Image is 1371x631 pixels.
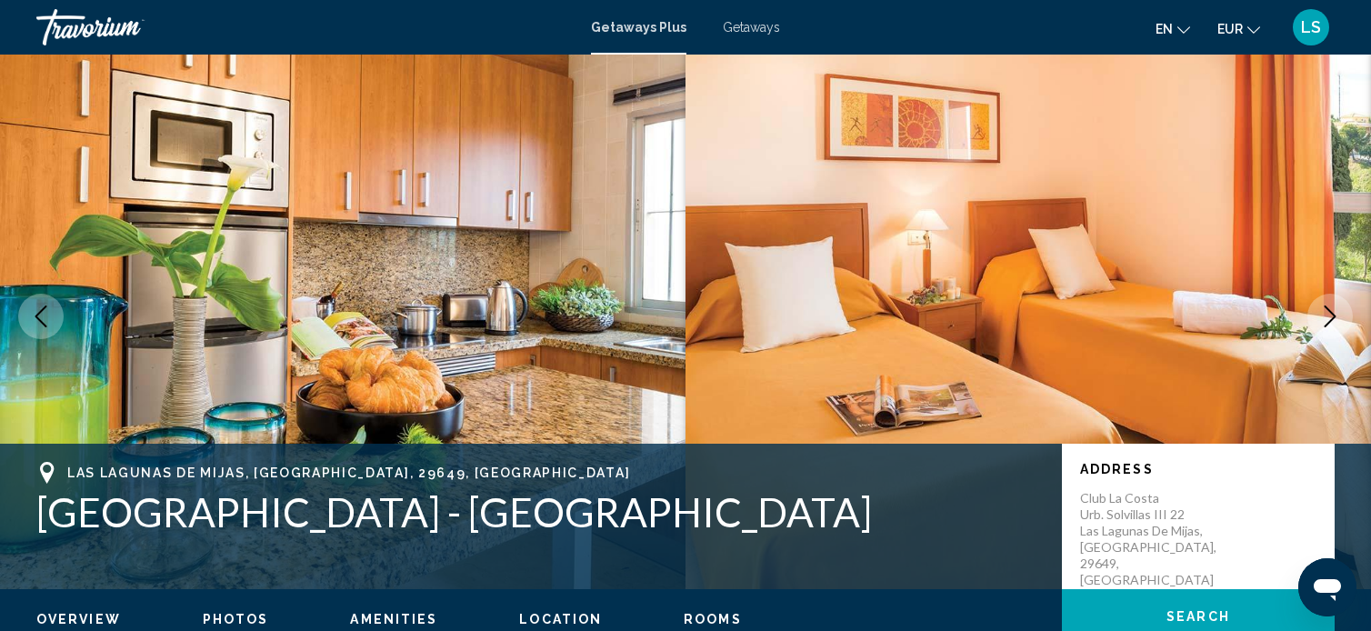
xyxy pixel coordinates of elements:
span: EUR [1217,22,1243,36]
button: User Menu [1287,8,1335,46]
h1: [GEOGRAPHIC_DATA] - [GEOGRAPHIC_DATA] [36,488,1044,536]
span: Overview [36,612,121,626]
p: Address [1080,462,1316,476]
button: Change currency [1217,15,1260,42]
p: Club La Costa Urb. Solvillas III 22 Las Lagunas de Mijas, [GEOGRAPHIC_DATA], 29649, [GEOGRAPHIC_D... [1080,490,1226,588]
button: Location [519,611,602,627]
button: Overview [36,611,121,627]
a: Travorium [36,9,573,45]
button: Next image [1307,294,1353,339]
button: Previous image [18,294,64,339]
span: LS [1301,18,1321,36]
span: Amenities [350,612,437,626]
span: Rooms [684,612,742,626]
button: Change language [1156,15,1190,42]
span: Location [519,612,602,626]
iframe: Poga, lai palaistu ziņojumapmaiņas logu [1298,558,1356,616]
button: Rooms [684,611,742,627]
span: Las Lagunas de Mijas, [GEOGRAPHIC_DATA], 29649, [GEOGRAPHIC_DATA] [67,466,630,480]
button: Photos [203,611,269,627]
span: Search [1166,610,1230,625]
span: Photos [203,612,269,626]
span: en [1156,22,1173,36]
a: Getaways Plus [591,20,686,35]
button: Amenities [350,611,437,627]
a: Getaways [723,20,780,35]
